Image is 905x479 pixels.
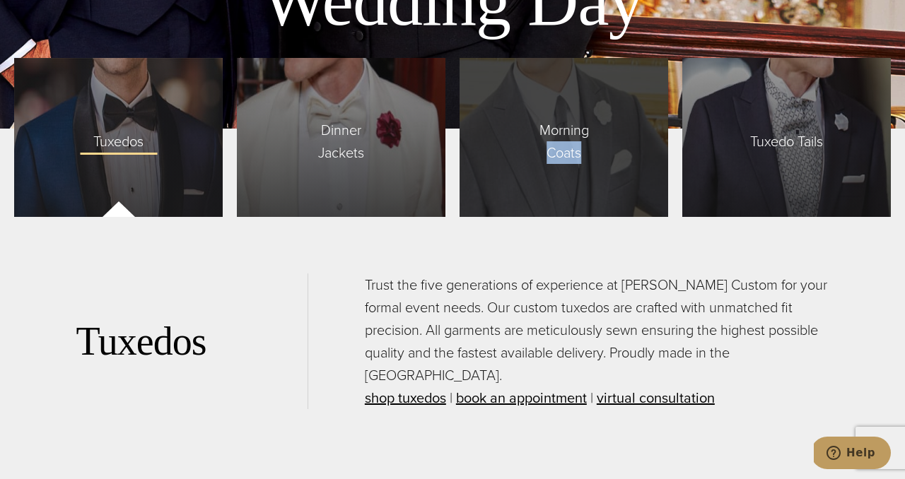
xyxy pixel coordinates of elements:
span: | [590,387,593,408]
span: Tuxedo Tails [736,123,837,153]
a: virtual consultation [597,387,715,408]
span: Morning Coats [512,112,617,164]
span: | [450,387,452,408]
p: Trust the five generations of experience at [PERSON_NAME] Custom for your formal event needs. Our... [365,273,829,409]
a: book an appointment [456,387,587,408]
a: shop tuxedos [365,387,446,408]
span: Tuxedos [79,123,158,153]
span: Dinner Jackets [289,112,394,164]
h2: Tuxedos [76,318,308,365]
iframe: Opens a widget where you can chat to one of our agents [814,437,891,472]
